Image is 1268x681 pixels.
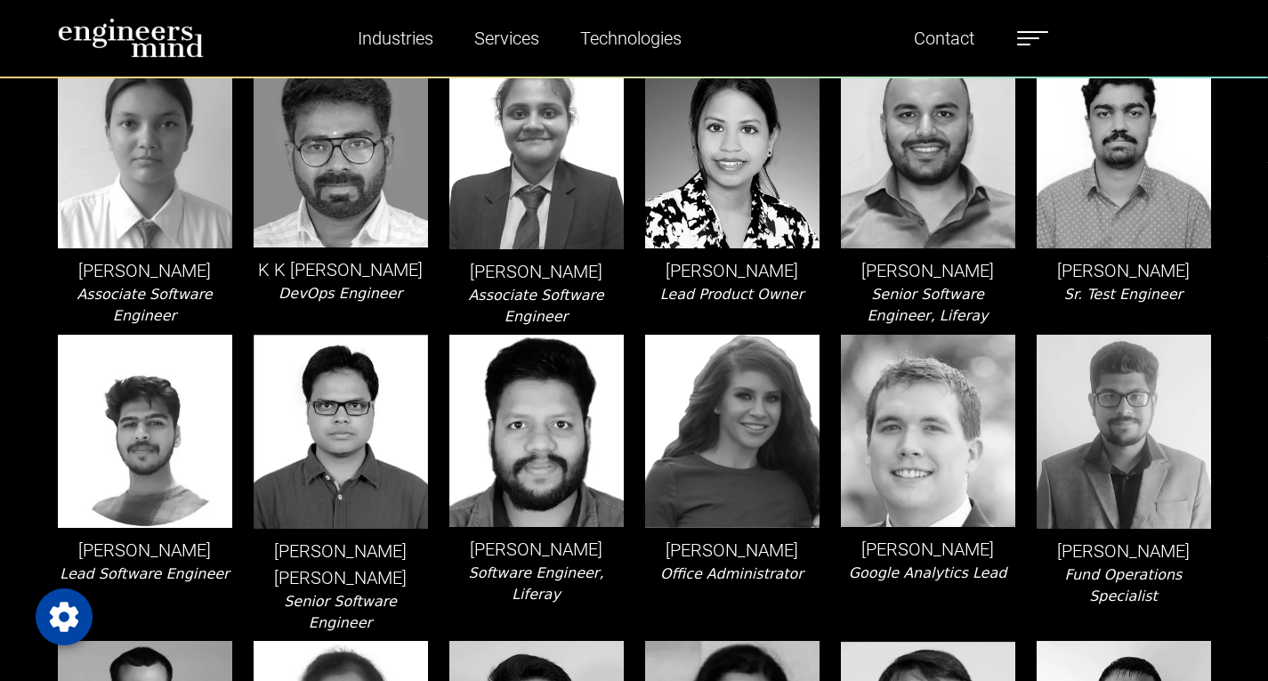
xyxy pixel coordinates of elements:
p: [PERSON_NAME] [449,536,624,563]
i: Software Engineer, Liferay [469,564,604,603]
p: [PERSON_NAME] [58,257,232,284]
p: [PERSON_NAME] [841,536,1015,563]
p: K K [PERSON_NAME] [254,256,428,283]
i: Fund Operations Specialist [1065,566,1183,604]
img: leader-img [1037,55,1211,248]
a: Contact [907,18,981,59]
i: Sr. Test Engineer [1064,286,1183,303]
p: [PERSON_NAME] [1037,538,1211,564]
p: [PERSON_NAME] [1037,257,1211,284]
p: [PERSON_NAME] [449,258,624,285]
i: Lead Product Owner [660,286,804,303]
i: Lead Software Engineer [60,565,229,582]
p: [PERSON_NAME] [58,537,232,563]
p: [PERSON_NAME] [645,537,820,563]
img: leader-img [841,335,1015,527]
img: leader-img [841,55,1015,248]
a: Industries [351,18,440,59]
img: leader-img [449,335,624,528]
img: leader-img [254,335,428,529]
img: leader-img [58,55,232,248]
a: Services [467,18,546,59]
img: leader-img [58,335,232,528]
i: Office Administrator [660,565,804,582]
p: [PERSON_NAME] [PERSON_NAME] [254,538,428,591]
img: leader-img [645,55,820,248]
img: leader-img [449,55,624,249]
i: Associate Software Engineer [77,286,212,324]
i: DevOps Engineer [279,285,402,302]
img: logo [58,18,205,58]
i: Associate Software Engineer [468,287,603,325]
img: leader-img [254,55,428,247]
img: leader-img [645,335,820,529]
p: [PERSON_NAME] [645,257,820,284]
a: Technologies [573,18,689,59]
i: Senior Software Engineer, Liferay [867,286,988,324]
i: Google Analytics Lead [849,564,1007,581]
i: Senior Software Engineer [284,593,397,631]
img: leader-img [1037,335,1211,529]
p: [PERSON_NAME] [841,257,1015,284]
